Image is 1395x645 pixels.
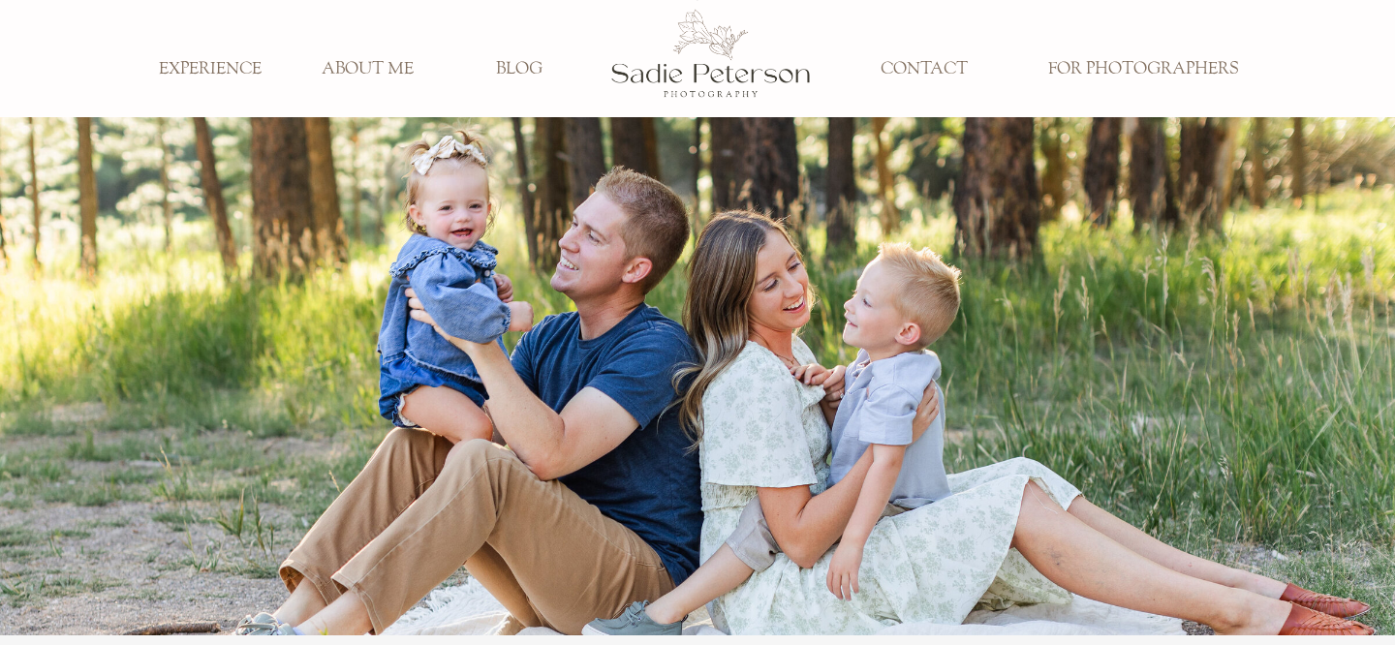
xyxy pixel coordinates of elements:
[1034,59,1252,80] a: FOR PHOTOGRAPHERS
[146,59,274,80] a: EXPERIENCE
[455,59,583,80] a: BLOG
[303,59,431,80] a: ABOUT ME
[860,59,988,80] a: CONTACT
